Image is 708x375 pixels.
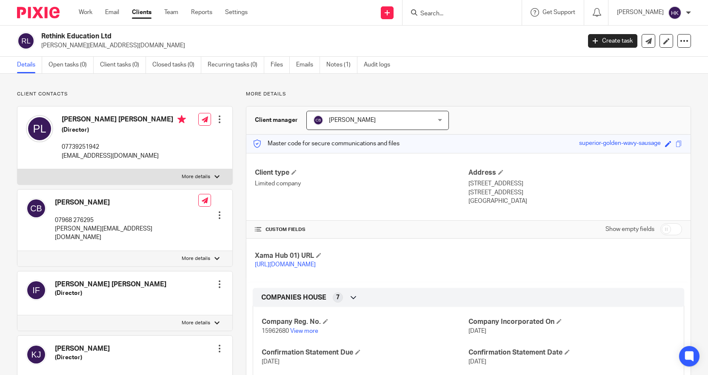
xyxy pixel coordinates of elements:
[62,143,186,151] p: 07739251942
[246,91,691,98] p: More details
[326,57,357,73] a: Notes (1)
[105,8,119,17] a: Email
[468,197,682,205] p: [GEOGRAPHIC_DATA]
[262,317,468,326] h4: Company Reg. No.
[17,32,35,50] img: svg%3E
[296,57,320,73] a: Emails
[17,57,42,73] a: Details
[17,91,233,98] p: Client contacts
[17,7,60,18] img: Pixie
[468,348,675,357] h4: Confirmation Statement Date
[62,115,186,126] h4: [PERSON_NAME] [PERSON_NAME]
[262,328,289,334] span: 15962680
[164,8,178,17] a: Team
[55,289,166,297] h5: (Director)
[152,57,201,73] a: Closed tasks (0)
[255,226,468,233] h4: CUSTOM FIELDS
[261,293,326,302] span: COMPANIES HOUSE
[262,348,468,357] h4: Confirmation Statement Due
[468,168,682,177] h4: Address
[255,251,468,260] h4: Xama Hub 01) URL
[542,9,575,15] span: Get Support
[26,198,46,219] img: svg%3E
[191,8,212,17] a: Reports
[177,115,186,124] i: Primary
[468,359,486,365] span: [DATE]
[262,359,280,365] span: [DATE]
[55,280,166,289] h4: [PERSON_NAME] [PERSON_NAME]
[468,179,682,188] p: [STREET_ADDRESS]
[668,6,682,20] img: svg%3E
[79,8,92,17] a: Work
[468,317,675,326] h4: Company Incorporated On
[420,10,496,18] input: Search
[55,216,198,225] p: 07968 276295
[55,198,198,207] h4: [PERSON_NAME]
[26,115,53,142] img: svg%3E
[468,328,486,334] span: [DATE]
[588,34,637,48] a: Create task
[271,57,290,73] a: Files
[255,179,468,188] p: Limited company
[26,344,46,365] img: svg%3E
[255,262,316,268] a: [URL][DOMAIN_NAME]
[313,115,323,125] img: svg%3E
[579,139,661,149] div: superior-golden-wavy-sausage
[41,32,468,41] h2: Rethink Education Ltd
[336,293,340,302] span: 7
[182,255,210,262] p: More details
[26,280,46,300] img: svg%3E
[225,8,248,17] a: Settings
[182,173,210,180] p: More details
[55,344,110,353] h4: [PERSON_NAME]
[364,57,397,73] a: Audit logs
[55,353,110,362] h5: (Director)
[55,225,198,242] p: [PERSON_NAME][EMAIL_ADDRESS][DOMAIN_NAME]
[255,116,298,124] h3: Client manager
[100,57,146,73] a: Client tasks (0)
[62,152,186,160] p: [EMAIL_ADDRESS][DOMAIN_NAME]
[617,8,664,17] p: [PERSON_NAME]
[208,57,264,73] a: Recurring tasks (0)
[182,320,210,326] p: More details
[132,8,151,17] a: Clients
[468,188,682,197] p: [STREET_ADDRESS]
[41,41,575,50] p: [PERSON_NAME][EMAIL_ADDRESS][DOMAIN_NAME]
[290,328,318,334] a: View more
[49,57,94,73] a: Open tasks (0)
[62,126,186,134] h5: (Director)
[253,139,400,148] p: Master code for secure communications and files
[329,117,376,123] span: [PERSON_NAME]
[255,168,468,177] h4: Client type
[605,225,654,234] label: Show empty fields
